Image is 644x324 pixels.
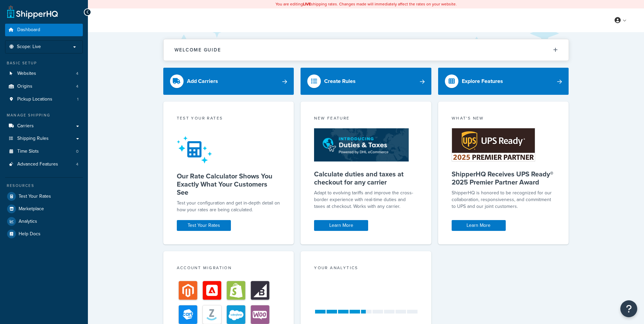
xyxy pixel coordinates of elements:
b: LIVE [303,1,311,7]
span: 4 [76,71,78,77]
span: Analytics [19,219,37,224]
span: Websites [17,71,36,77]
li: Time Slots [5,145,83,158]
p: Adapt to evolving tariffs and improve the cross-border experience with real-time duties and taxes... [314,190,418,210]
a: Learn More [452,220,506,231]
a: Advanced Features4 [5,158,83,171]
p: ShipperHQ is honored to be recognized for our collaboration, responsiveness, and commitment to UP... [452,190,555,210]
a: Add Carriers [163,68,294,95]
a: Test Your Rates [177,220,231,231]
li: Origins [5,80,83,93]
span: Time Slots [17,149,39,154]
span: 4 [76,161,78,167]
div: Explore Features [462,77,503,86]
span: Test Your Rates [19,194,51,199]
a: Shipping Rules [5,132,83,145]
a: Carriers [5,120,83,132]
span: Shipping Rules [17,136,49,142]
li: Pickup Locations [5,93,83,106]
a: Explore Features [438,68,569,95]
a: Websites4 [5,67,83,80]
div: What's New [452,115,555,123]
span: Pickup Locations [17,96,52,102]
div: New Feature [314,115,418,123]
a: Marketplace [5,203,83,215]
a: Time Slots0 [5,145,83,158]
span: Origins [17,84,32,89]
a: Pickup Locations1 [5,93,83,106]
span: Dashboard [17,27,40,33]
h2: Welcome Guide [174,47,221,52]
span: 1 [77,96,78,102]
a: Test Your Rates [5,190,83,202]
h5: Our Rate Calculator Shows You Exactly What Your Customers See [177,172,281,196]
div: Add Carriers [187,77,218,86]
li: Advanced Features [5,158,83,171]
a: Analytics [5,215,83,228]
span: Help Docs [19,231,41,237]
span: 0 [76,149,78,154]
div: Manage Shipping [5,112,83,118]
a: Help Docs [5,228,83,240]
a: Dashboard [5,24,83,36]
div: Create Rules [324,77,356,86]
span: Scope: Live [17,44,41,50]
button: Open Resource Center [620,300,637,317]
div: Test your configuration and get in-depth detail on how your rates are being calculated. [177,200,281,213]
a: Create Rules [301,68,431,95]
div: Test your rates [177,115,281,123]
button: Welcome Guide [164,39,569,61]
a: Learn More [314,220,368,231]
span: 4 [76,84,78,89]
h5: ShipperHQ Receives UPS Ready® 2025 Premier Partner Award [452,170,555,186]
span: Carriers [17,123,34,129]
li: Websites [5,67,83,80]
div: Account Migration [177,265,281,273]
span: Advanced Features [17,161,58,167]
h5: Calculate duties and taxes at checkout for any carrier [314,170,418,186]
div: Basic Setup [5,60,83,66]
a: Origins4 [5,80,83,93]
div: Resources [5,183,83,189]
div: Your Analytics [314,265,418,273]
span: Marketplace [19,206,44,212]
